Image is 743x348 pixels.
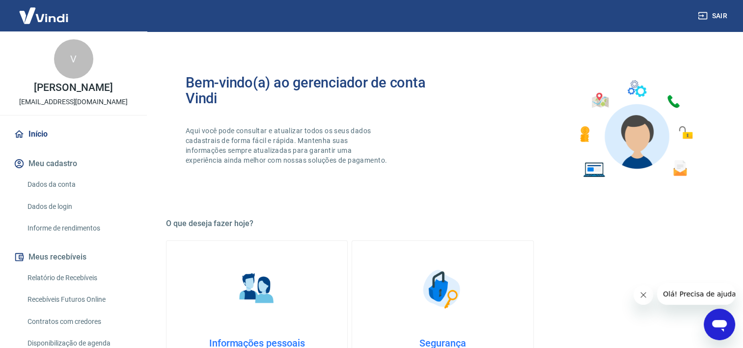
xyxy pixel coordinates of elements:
a: Relatório de Recebíveis [24,268,135,288]
a: Contratos com credores [24,312,135,332]
button: Sair [696,7,731,25]
button: Meus recebíveis [12,246,135,268]
a: Recebíveis Futuros Online [24,290,135,310]
img: Informações pessoais [232,264,281,314]
h5: O que deseja fazer hoje? [166,219,719,229]
iframe: Mensagem da empresa [657,283,735,305]
p: Aqui você pode consultar e atualizar todos os seus dados cadastrais de forma fácil e rápida. Mant... [186,126,389,165]
span: Olá! Precisa de ajuda? [6,7,83,15]
iframe: Botão para abrir a janela de mensagens [704,309,735,340]
img: Imagem de um avatar masculino com diversos icones exemplificando as funcionalidades do gerenciado... [571,75,700,183]
a: Dados da conta [24,174,135,195]
a: Informe de rendimentos [24,218,135,238]
div: V [54,39,93,79]
h2: Bem-vindo(a) ao gerenciador de conta Vindi [186,75,443,106]
button: Meu cadastro [12,153,135,174]
img: Vindi [12,0,76,30]
a: Dados de login [24,197,135,217]
p: [PERSON_NAME] [34,83,112,93]
a: Início [12,123,135,145]
p: [EMAIL_ADDRESS][DOMAIN_NAME] [19,97,128,107]
img: Segurança [418,264,467,314]
iframe: Fechar mensagem [633,285,653,305]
